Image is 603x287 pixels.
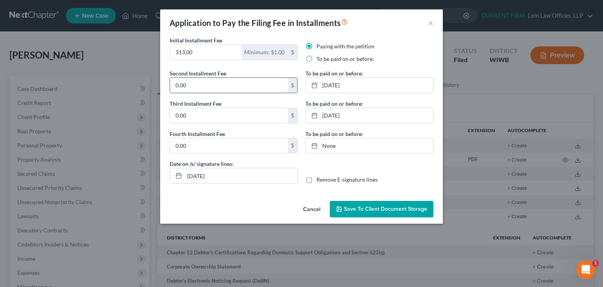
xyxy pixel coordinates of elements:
div: $ [288,78,297,93]
label: To be paid on or before: [305,130,363,138]
div: $ [288,138,297,153]
label: Remove E-signature lines [316,176,378,184]
label: To be paid on or before: [316,55,374,63]
span: Save to Client Document Storage [344,206,427,212]
label: To be paid on or before: [305,69,363,77]
label: Third Installment Fee [170,99,221,108]
button: Cancel [297,202,327,217]
iframe: Intercom live chat [576,260,595,279]
label: Second Installment Fee [170,69,226,77]
a: [DATE] [306,108,433,123]
input: 0.00 [170,78,288,93]
button: × [428,18,433,28]
div: Application to Pay the Filing Fee in Installments [170,17,347,28]
a: None [306,138,433,153]
a: [DATE] [306,78,433,93]
span: 1 [592,260,599,267]
label: Paying with the petition [316,42,375,50]
input: 0.00 [170,138,288,153]
div: $ [288,45,297,60]
label: To be paid on or before: [305,99,363,108]
input: MM/DD/YYYY [185,168,297,183]
input: 0.00 [170,108,288,123]
label: Initial Installment Fee [170,36,222,44]
div: Minimum: $1.00 [241,45,288,60]
label: Date on /s/ signature lines: [170,160,234,168]
input: 0.00 [170,45,241,60]
button: Save to Client Document Storage [330,201,433,217]
div: $ [288,108,297,123]
label: Fourth Installment Fee [170,130,225,138]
